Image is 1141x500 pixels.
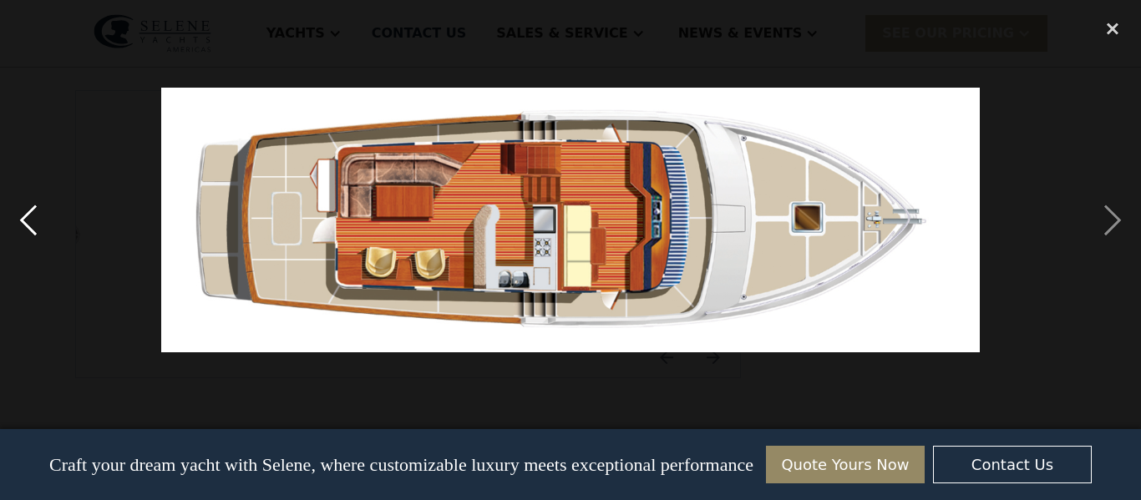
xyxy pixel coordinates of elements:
[1084,10,1141,430] div: next image
[161,88,980,352] img: 6717e51a568b34f160a4eb5e_draw2-2-980x317.png
[766,446,925,483] a: Quote Yours Now
[1084,10,1141,47] div: close lightbox
[49,454,753,476] p: Craft your dream yacht with Selene, where customizable luxury meets exceptional performance
[933,446,1092,483] a: Contact Us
